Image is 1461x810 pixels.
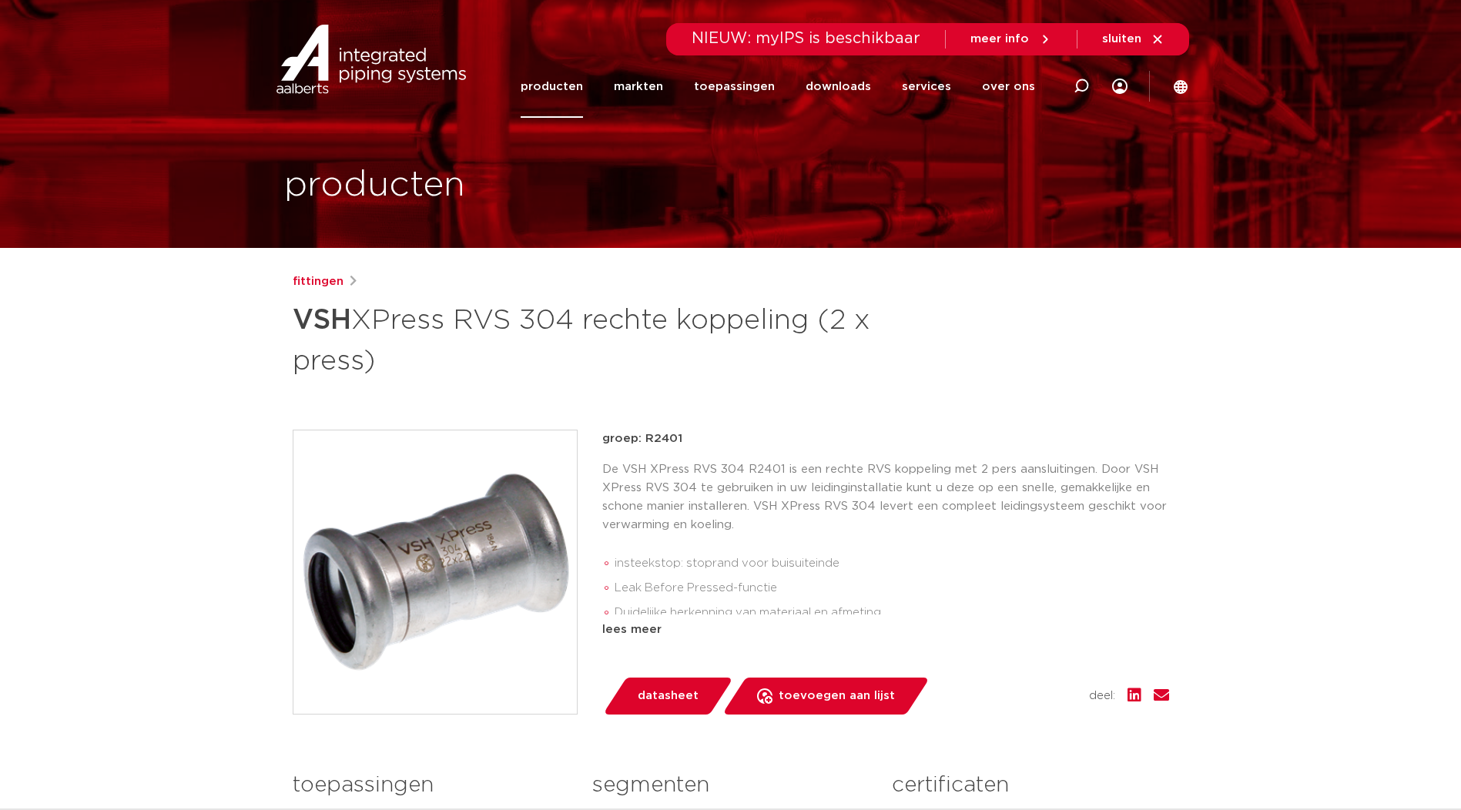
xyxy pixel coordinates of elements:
a: over ons [982,55,1035,118]
p: De VSH XPress RVS 304 R2401 is een rechte RVS koppeling met 2 pers aansluitingen. Door VSH XPress... [602,460,1169,534]
a: services [902,55,951,118]
span: sluiten [1102,33,1141,45]
a: fittingen [293,273,343,291]
li: Duidelijke herkenning van materiaal en afmeting [615,601,1169,625]
a: datasheet [602,678,733,715]
span: NIEUW: myIPS is beschikbaar [692,31,920,46]
strong: VSH [293,306,351,334]
a: sluiten [1102,32,1164,46]
div: my IPS [1112,55,1128,118]
img: Product Image for VSH XPress RVS 304 rechte koppeling (2 x press) [293,430,577,714]
h1: XPress RVS 304 rechte koppeling (2 x press) [293,297,871,380]
span: deel: [1089,687,1115,705]
li: insteekstop: stoprand voor buisuiteinde [615,551,1169,576]
h3: segmenten [592,770,869,801]
a: markten [614,55,663,118]
div: lees meer [602,621,1169,639]
li: Leak Before Pressed-functie [615,576,1169,601]
a: downloads [806,55,871,118]
a: producten [521,55,583,118]
h3: toepassingen [293,770,569,801]
span: meer info [970,33,1029,45]
a: meer info [970,32,1052,46]
h3: certificaten [892,770,1168,801]
span: toevoegen aan lijst [779,684,895,708]
a: toepassingen [694,55,775,118]
span: datasheet [638,684,699,708]
nav: Menu [521,55,1035,118]
h1: producten [284,161,465,210]
p: groep: R2401 [602,430,1169,448]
